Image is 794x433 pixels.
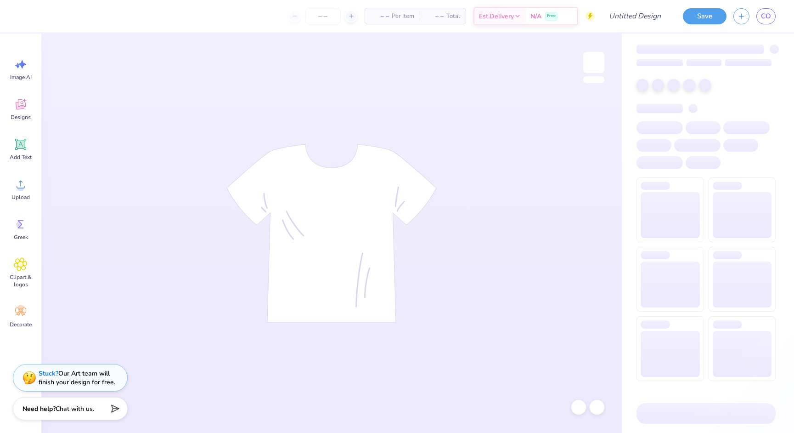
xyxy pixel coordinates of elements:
span: N/A [530,11,541,21]
span: Image AI [10,74,32,81]
span: Chat with us. [56,405,94,413]
strong: Stuck? [39,369,58,378]
span: Greek [14,234,28,241]
span: Designs [11,114,31,121]
span: CO [761,11,771,22]
img: tee-skeleton.svg [226,144,437,323]
span: Clipart & logos [6,273,36,288]
span: Per Item [392,11,414,21]
input: Untitled Design [602,7,669,25]
span: Est. Delivery [479,11,514,21]
div: Our Art team will finish your design for free. [39,369,115,387]
span: Upload [11,194,30,201]
strong: Need help? [23,405,56,413]
input: – – [305,8,341,24]
span: Add Text [10,154,32,161]
button: Save [683,8,726,24]
span: – – [425,11,444,21]
span: Decorate [10,321,32,328]
span: Free [547,13,556,19]
span: – – [371,11,389,21]
a: CO [756,8,776,24]
span: Total [446,11,460,21]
